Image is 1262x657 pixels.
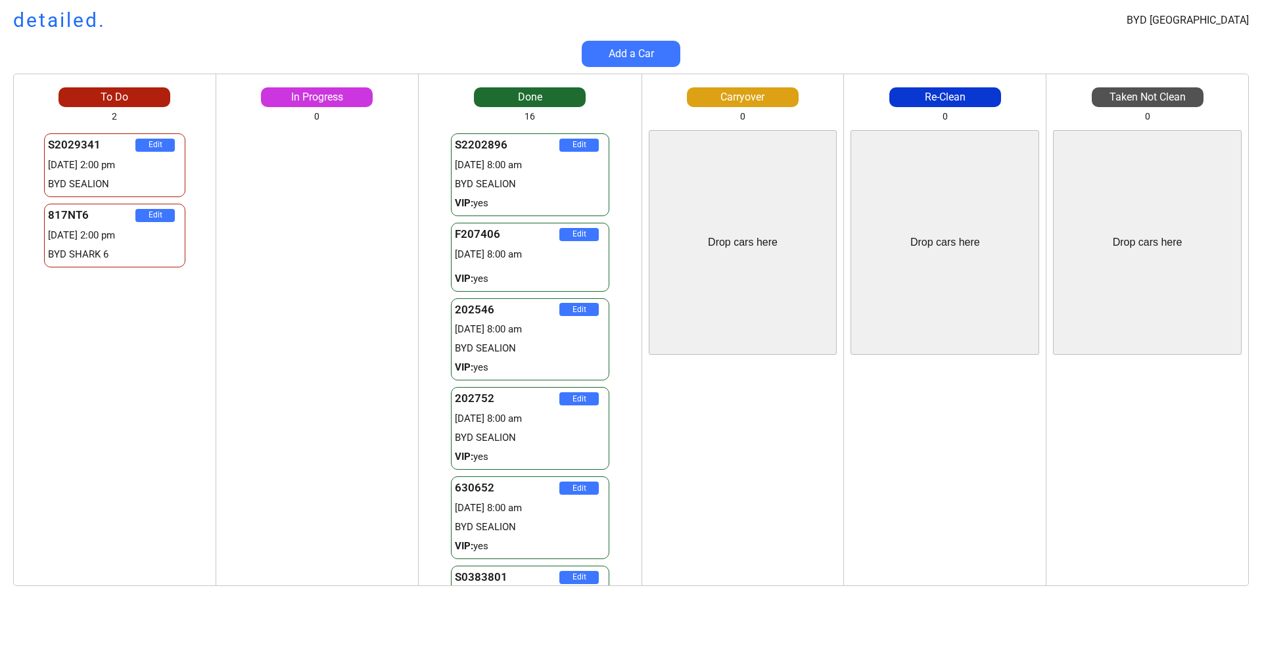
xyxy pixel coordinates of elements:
[455,450,605,464] div: yes
[1145,110,1150,124] div: 0
[455,323,605,336] div: [DATE] 8:00 am
[48,177,181,191] div: BYD SEALION
[112,110,117,124] div: 2
[910,235,980,250] div: Drop cars here
[13,7,106,34] h1: detailed.
[455,248,605,261] div: [DATE] 8:00 am
[455,520,605,534] div: BYD SEALION
[559,139,599,152] button: Edit
[455,361,605,374] div: yes
[48,248,181,261] div: BYD SHARK 6
[48,208,135,223] div: 817NT6
[455,501,605,515] div: [DATE] 8:00 am
[525,110,535,124] div: 16
[687,90,799,104] div: Carryover
[58,90,170,104] div: To Do
[1113,235,1182,250] div: Drop cars here
[1127,13,1249,28] div: BYD [GEOGRAPHIC_DATA]
[135,209,175,222] button: Edit
[889,90,1001,104] div: Re-Clean
[455,570,559,585] div: S0383801
[559,482,599,495] button: Edit
[455,272,605,286] div: yes
[455,412,605,426] div: [DATE] 8:00 am
[455,539,605,553] div: yes
[455,137,559,153] div: S2202896
[455,342,605,355] div: BYD SEALION
[48,137,135,153] div: S2029341
[559,303,599,316] button: Edit
[708,235,778,250] div: Drop cars here
[455,227,559,242] div: F207406
[455,158,605,172] div: [DATE] 8:00 am
[1092,90,1204,104] div: Taken Not Clean
[48,158,181,172] div: [DATE] 2:00 pm
[474,90,586,104] div: Done
[455,540,473,552] strong: VIP:
[455,197,473,209] strong: VIP:
[455,196,605,210] div: yes
[261,90,373,104] div: In Progress
[455,302,559,318] div: 202546
[943,110,948,124] div: 0
[314,110,319,124] div: 0
[740,110,745,124] div: 0
[455,273,473,284] strong: VIP:
[455,480,559,496] div: 630652
[559,228,599,241] button: Edit
[559,392,599,405] button: Edit
[455,451,473,463] strong: VIP:
[455,391,559,407] div: 202752
[455,361,473,373] strong: VIP:
[48,229,181,242] div: [DATE] 2:00 pm
[455,431,605,445] div: BYD SEALION
[582,41,680,67] button: Add a Car
[135,139,175,152] button: Edit
[455,177,605,191] div: BYD SEALION
[559,571,599,584] button: Edit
